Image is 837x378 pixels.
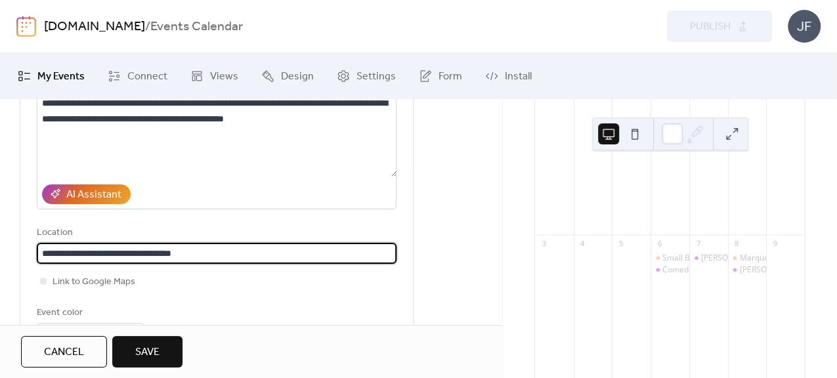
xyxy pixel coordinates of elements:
span: Cancel [44,345,84,360]
span: Form [439,69,462,85]
span: Install [505,69,532,85]
div: Priscilla Block [728,264,767,276]
button: AI Assistant [42,184,131,204]
span: Connect [127,69,167,85]
b: / [145,14,150,39]
span: Settings [356,69,396,85]
div: Priscilla Block [689,253,728,264]
span: Design [281,69,314,85]
div: Marquette Mountain Racing Team Winter Sports Swap [728,253,767,264]
span: Save [135,345,160,360]
a: Install [475,58,542,94]
div: [PERSON_NAME] Block [701,253,784,264]
a: Design [251,58,324,94]
a: Settings [327,58,406,94]
div: [PERSON_NAME] Block [739,264,823,276]
a: Connect [98,58,177,94]
a: My Events [8,58,95,94]
div: 3 [539,238,549,248]
div: Small Business Celebration 2025 - Business Award Nominations NOW OPEN! [651,253,689,264]
div: JF [788,10,821,43]
div: 9 [770,238,780,248]
div: Comedian Dan Brennan at Island Resort and Casino Club 41 [651,264,689,276]
div: 8 [732,238,742,248]
div: 5 [616,238,626,248]
div: AI Assistant [66,187,121,203]
a: Views [181,58,248,94]
span: My Events [37,69,85,85]
img: logo [16,16,36,37]
div: Location [37,225,394,241]
a: Form [409,58,472,94]
span: Link to Google Maps [53,274,135,290]
button: Cancel [21,336,107,367]
div: 4 [578,238,588,248]
div: 6 [655,238,664,248]
button: Save [112,336,182,367]
a: [DOMAIN_NAME] [44,14,145,39]
span: Views [210,69,238,85]
div: Event color [37,305,142,321]
div: 7 [693,238,703,248]
b: Events Calendar [150,14,243,39]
